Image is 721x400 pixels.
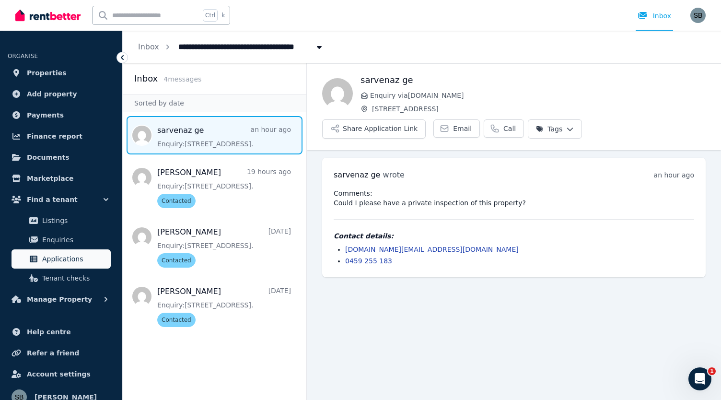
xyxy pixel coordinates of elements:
[12,249,111,269] a: Applications
[8,106,115,125] a: Payments
[8,148,115,167] a: Documents
[8,343,115,363] a: Refer a friend
[690,8,706,23] img: Sam Berrell
[708,367,716,375] span: 1
[12,269,111,288] a: Tenant checks
[42,272,107,284] span: Tenant checks
[536,124,562,134] span: Tags
[334,231,694,241] h4: Contact details:
[334,170,380,179] span: sarvenaz ge
[372,104,706,114] span: [STREET_ADDRESS]
[27,194,78,205] span: Find a tenant
[27,173,73,184] span: Marketplace
[27,368,91,380] span: Account settings
[203,9,218,22] span: Ctrl
[322,78,353,109] img: sarvenaz ge
[345,257,392,265] a: 0459 255 183
[528,119,582,139] button: Tags
[688,367,711,390] iframe: Intercom live chat
[123,112,306,337] nav: Message list
[383,170,405,179] span: wrote
[8,322,115,341] a: Help centre
[42,215,107,226] span: Listings
[27,326,71,338] span: Help centre
[157,226,291,268] a: [PERSON_NAME][DATE]Enquiry:[STREET_ADDRESS].Contacted
[157,125,291,149] a: sarvenaz gean hour agoEnquiry:[STREET_ADDRESS].
[8,290,115,309] button: Manage Property
[27,67,67,79] span: Properties
[134,72,158,85] h2: Inbox
[221,12,225,19] span: k
[322,119,426,139] button: Share Application Link
[123,94,306,112] div: Sorted by date
[370,91,706,100] span: Enquiry via [DOMAIN_NAME]
[8,365,115,384] a: Account settings
[345,246,519,253] a: [DOMAIN_NAME][EMAIL_ADDRESS][DOMAIN_NAME]
[157,286,291,327] a: [PERSON_NAME][DATE]Enquiry:[STREET_ADDRESS].Contacted
[334,188,694,208] pre: Comments: Could I please have a private inspection of this property?
[27,294,92,305] span: Manage Property
[15,8,81,23] img: RentBetter
[484,119,524,138] a: Call
[8,190,115,209] button: Find a tenant
[12,211,111,230] a: Listings
[27,109,64,121] span: Payments
[27,88,77,100] span: Add property
[8,84,115,104] a: Add property
[12,230,111,249] a: Enquiries
[42,253,107,265] span: Applications
[27,152,70,163] span: Documents
[8,53,38,59] span: ORGANISE
[654,171,694,179] time: an hour ago
[8,63,115,82] a: Properties
[27,130,82,142] span: Finance report
[503,124,516,133] span: Call
[157,167,291,208] a: [PERSON_NAME]19 hours agoEnquiry:[STREET_ADDRESS].Contacted
[123,31,339,63] nav: Breadcrumb
[638,11,671,21] div: Inbox
[360,73,706,87] h1: sarvenaz ge
[163,75,201,83] span: 4 message s
[138,42,159,51] a: Inbox
[453,124,472,133] span: Email
[433,119,480,138] a: Email
[42,234,107,246] span: Enquiries
[27,347,79,359] span: Refer a friend
[8,169,115,188] a: Marketplace
[8,127,115,146] a: Finance report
